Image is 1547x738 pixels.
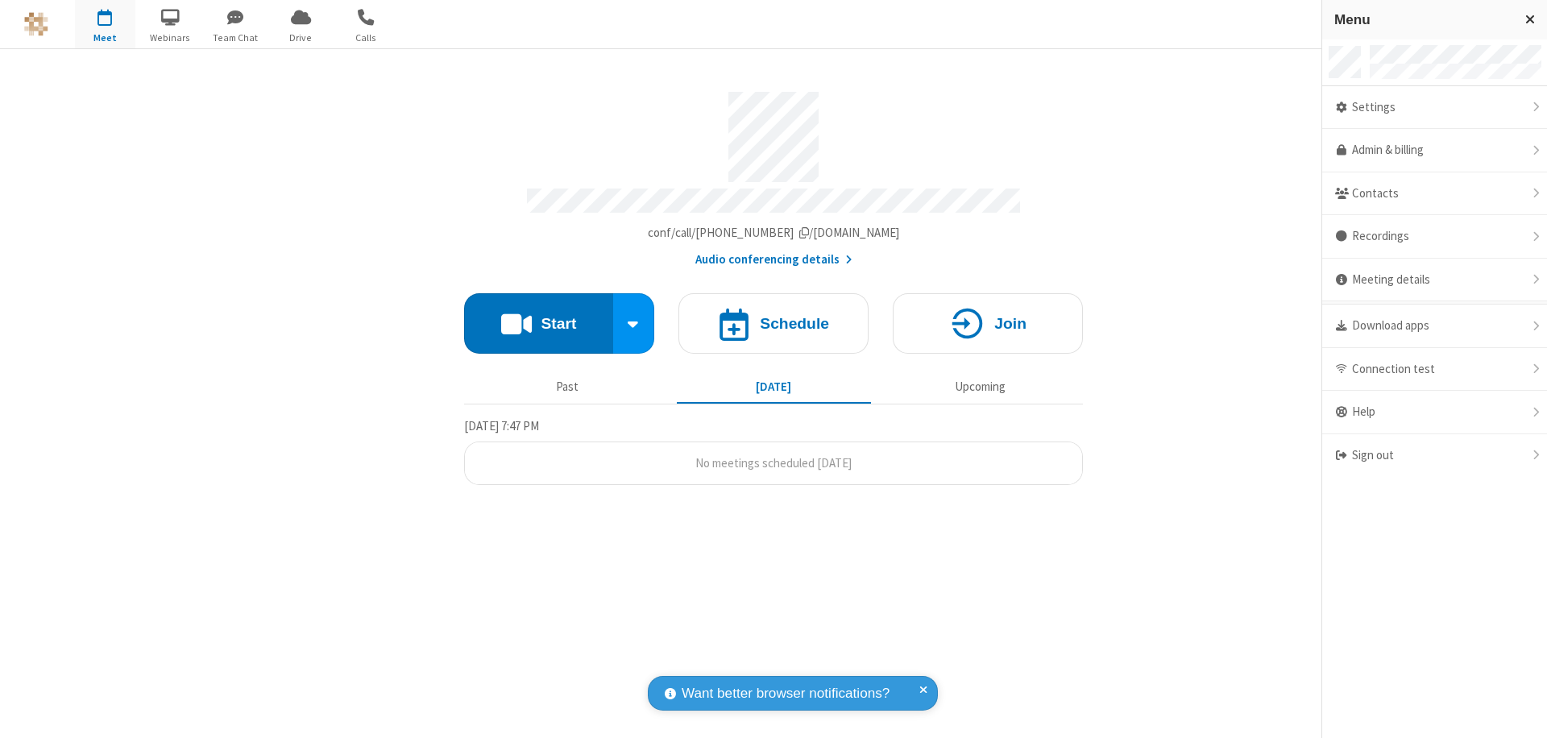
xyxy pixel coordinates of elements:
button: Join [893,293,1083,354]
button: [DATE] [677,371,871,402]
div: Contacts [1322,172,1547,216]
span: Copy my meeting room link [648,225,900,240]
div: Help [1322,391,1547,434]
span: Drive [271,31,331,45]
iframe: Chat [1507,696,1535,727]
button: Start [464,293,613,354]
div: Download apps [1322,305,1547,348]
h4: Join [994,316,1026,331]
span: [DATE] 7:47 PM [464,418,539,433]
div: Settings [1322,86,1547,130]
h4: Start [541,316,576,331]
a: Admin & billing [1322,129,1547,172]
span: Meet [75,31,135,45]
span: Calls [336,31,396,45]
button: Schedule [678,293,869,354]
h4: Schedule [760,316,829,331]
h3: Menu [1334,12,1511,27]
button: Upcoming [883,371,1077,402]
span: Webinars [140,31,201,45]
button: Past [471,371,665,402]
button: Audio conferencing details [695,251,852,269]
div: Start conference options [613,293,655,354]
section: Account details [464,80,1083,269]
img: QA Selenium DO NOT DELETE OR CHANGE [24,12,48,36]
div: Meeting details [1322,259,1547,302]
span: No meetings scheduled [DATE] [695,455,852,471]
div: Recordings [1322,215,1547,259]
section: Today's Meetings [464,417,1083,486]
div: Connection test [1322,348,1547,392]
div: Sign out [1322,434,1547,477]
button: Copy my meeting room linkCopy my meeting room link [648,224,900,243]
span: Want better browser notifications? [682,683,890,704]
span: Team Chat [205,31,266,45]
